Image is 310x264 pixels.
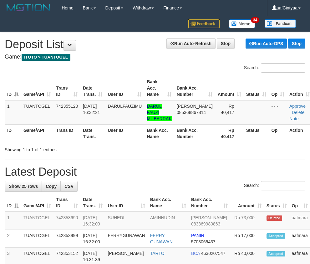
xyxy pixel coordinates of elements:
[5,54,305,60] h4: Game:
[5,181,42,192] a: Show 25 rows
[188,19,220,28] img: Feedback.jpg
[166,38,216,49] a: Run Auto-Refresh
[21,124,53,142] th: Game/API
[267,215,282,221] span: Deleted
[105,124,144,142] th: User ID
[269,124,287,142] th: Op
[174,124,215,142] th: Bank Acc. Number
[46,184,57,189] span: Copy
[251,17,259,23] span: 34
[269,100,287,125] td: - - -
[191,221,220,226] span: Copy 083869980863 to clipboard
[42,181,61,192] a: Copy
[221,104,234,115] span: Rp 40,417
[21,194,53,212] th: Game/API: activate to sort column ascending
[80,124,105,142] th: Date Trans.
[5,124,21,142] th: ID
[261,63,305,73] input: Search:
[21,230,53,248] td: TUANTOGEL
[105,230,147,248] td: FERRYGUNAWAN
[292,110,304,115] a: Delete
[189,194,230,212] th: Bank Acc. Number: activate to sort column ascending
[265,19,296,28] img: panduan.png
[5,144,125,153] div: Showing 1 to 1 of 1 entries
[267,251,285,256] span: Accepted
[5,166,305,178] h1: Latest Deposit
[267,233,285,239] span: Accepted
[289,116,299,121] a: Note
[148,194,189,212] th: Bank Acc. Name: activate to sort column ascending
[60,181,78,192] a: CSV
[215,124,244,142] th: Rp 40.417
[230,230,264,248] td: Rp 17,000
[246,39,287,49] a: Run Auto-DPS
[83,104,100,115] span: [DATE] 16:32:21
[5,3,52,13] img: MOTION_logo.png
[21,212,53,230] td: TUANTOGEL
[191,251,200,256] span: BCA
[53,212,80,230] td: 742353690
[201,251,226,256] span: Copy 4630207547 to clipboard
[191,233,204,238] span: PANIN
[217,38,235,49] a: Stop
[5,212,21,230] td: 1
[80,194,105,212] th: Date Trans.: activate to sort column ascending
[56,104,78,109] span: 742355120
[80,76,105,100] th: Date Trans.: activate to sort column ascending
[53,124,80,142] th: Trans ID
[191,239,216,244] span: Copy 5703065437 to clipboard
[269,76,287,100] th: Op: activate to sort column ascending
[244,76,269,100] th: Status: activate to sort column ascending
[144,76,174,100] th: Bank Acc. Name: activate to sort column ascending
[244,63,305,73] label: Search:
[150,233,173,244] a: FERRY GUNAWAN
[80,212,105,230] td: [DATE] 16:32:09
[230,194,264,212] th: Amount: activate to sort column ascending
[177,104,213,109] span: [PERSON_NAME]
[191,215,227,220] span: [PERSON_NAME]
[174,76,215,100] th: Bank Acc. Number: activate to sort column ascending
[5,38,305,51] h1: Deposit List
[108,104,142,109] span: DARULFAUZIMU
[289,104,306,109] a: Approve
[5,76,21,100] th: ID: activate to sort column descending
[150,251,165,256] a: TARTO
[64,184,74,189] span: CSV
[244,124,269,142] th: Status
[288,39,305,49] a: Stop
[53,194,80,212] th: Trans ID: activate to sort column ascending
[150,215,175,220] a: AMINNUDIN
[21,100,53,125] td: TUANTOGEL
[53,76,80,100] th: Trans ID: activate to sort column ascending
[9,184,38,189] span: Show 25 rows
[144,124,174,142] th: Bank Acc. Name
[215,76,244,100] th: Amount: activate to sort column ascending
[5,194,21,212] th: ID: activate to sort column descending
[21,76,53,100] th: Game/API: activate to sort column ascending
[80,230,105,248] td: [DATE] 16:32:00
[261,181,305,190] input: Search:
[177,110,206,115] span: Copy 085368867814 to clipboard
[230,212,264,230] td: Rp 73,000
[53,230,80,248] td: 742353999
[5,100,21,125] td: 1
[244,181,305,190] label: Search:
[105,194,147,212] th: User ID: activate to sort column ascending
[224,16,260,32] a: 34
[5,230,21,248] td: 2
[105,76,144,100] th: User ID: activate to sort column ascending
[229,19,255,28] img: Button%20Memo.svg
[147,104,171,121] a: DARUL FAUZI MUBARRAK
[105,212,147,230] td: SUHEDI
[22,54,70,61] span: ITOTO > TUANTOGEL
[264,194,289,212] th: Status: activate to sort column ascending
